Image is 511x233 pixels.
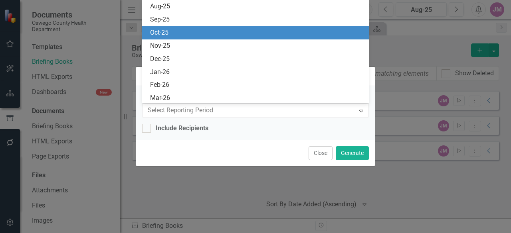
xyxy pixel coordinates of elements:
[156,124,208,133] div: Include Recipients
[336,146,369,160] button: Generate
[150,68,364,77] div: Jan-26
[150,15,364,24] div: Sep-25
[150,94,364,103] div: Mar-26
[150,80,364,90] div: Feb-26
[309,146,333,160] button: Close
[150,41,364,51] div: Nov-25
[150,2,364,11] div: Aug-25
[150,28,364,37] div: Oct-25
[150,55,364,64] div: Dec-25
